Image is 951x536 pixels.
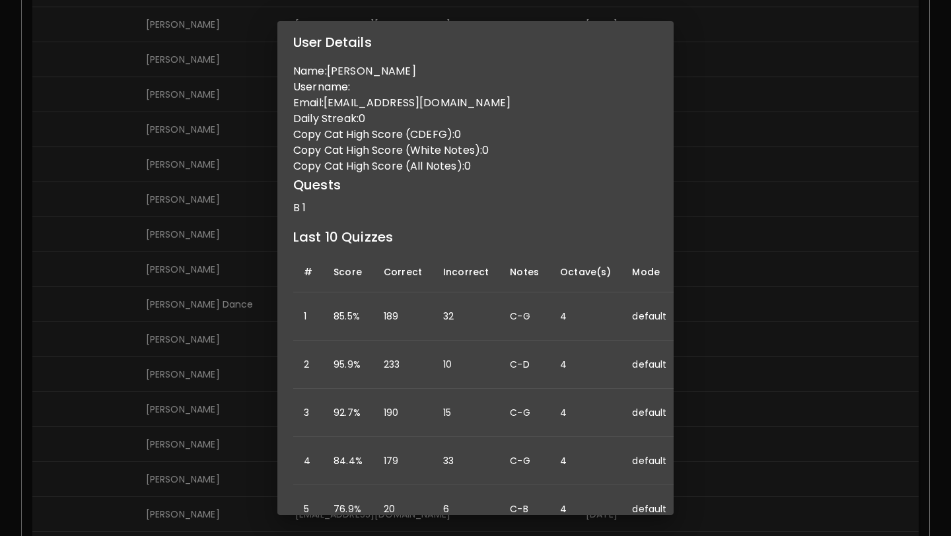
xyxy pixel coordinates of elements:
td: 233 [373,341,433,389]
p: Daily Streak: 0 [293,111,658,127]
td: 4 [549,485,621,533]
td: 15 [433,389,499,437]
td: C-D [499,341,549,389]
p: Copy Cat High Score (White Notes): 0 [293,143,658,158]
td: 179 [373,437,433,485]
td: 4 [549,341,621,389]
th: Incorrect [433,252,499,292]
th: Score [323,252,373,292]
td: 10 [433,341,499,389]
th: Correct [373,252,433,292]
td: default [621,292,677,341]
p: Copy Cat High Score (All Notes): 0 [293,158,658,174]
td: 20 [373,485,433,533]
td: 92.7% [323,389,373,437]
td: 6 [433,485,499,533]
td: default [621,389,677,437]
td: 4 [549,437,621,485]
h2: User Details [277,21,674,63]
td: 32 [433,292,499,341]
th: # [293,252,323,292]
td: 4 [549,292,621,341]
th: Mode [621,252,677,292]
td: 4 [549,389,621,437]
th: Notes [499,252,549,292]
p: Copy Cat High Score (CDEFG): 0 [293,127,658,143]
th: Octave(s) [549,252,621,292]
td: 2 [293,341,323,389]
td: C-B [499,485,549,533]
td: C-G [499,389,549,437]
td: 33 [433,437,499,485]
td: default [621,341,677,389]
td: 84.4% [323,437,373,485]
p: Email: [EMAIL_ADDRESS][DOMAIN_NAME] [293,95,658,111]
td: C-G [499,437,549,485]
h6: Quests [293,174,658,195]
td: 3 [293,389,323,437]
td: 5 [293,485,323,533]
td: 85.5% [323,292,373,341]
p: Username: [293,79,658,95]
td: 95.9% [323,341,373,389]
td: 76.9% [323,485,373,533]
p: Name: [PERSON_NAME] [293,63,658,79]
td: 189 [373,292,433,341]
td: 190 [373,389,433,437]
td: 4 [293,437,323,485]
td: 1 [293,292,323,341]
h6: Last 10 Quizzes [293,226,658,248]
p: B 1 [293,200,658,216]
td: default [621,485,677,533]
td: C-G [499,292,549,341]
td: default [621,437,677,485]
